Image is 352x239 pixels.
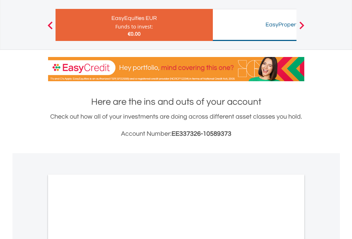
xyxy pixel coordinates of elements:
button: Previous [43,25,57,32]
span: €0.00 [128,30,141,37]
div: Funds to invest: [115,23,153,30]
div: Check out how all of your investments are doing across different asset classes you hold. [48,112,304,139]
h1: Here are the ins and outs of your account [48,95,304,108]
img: EasyCredit Promotion Banner [48,57,304,81]
div: EasyEquities EUR [60,13,209,23]
span: EE337326-10589373 [172,130,231,137]
h3: Account Number: [48,129,304,139]
button: Next [295,25,309,32]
